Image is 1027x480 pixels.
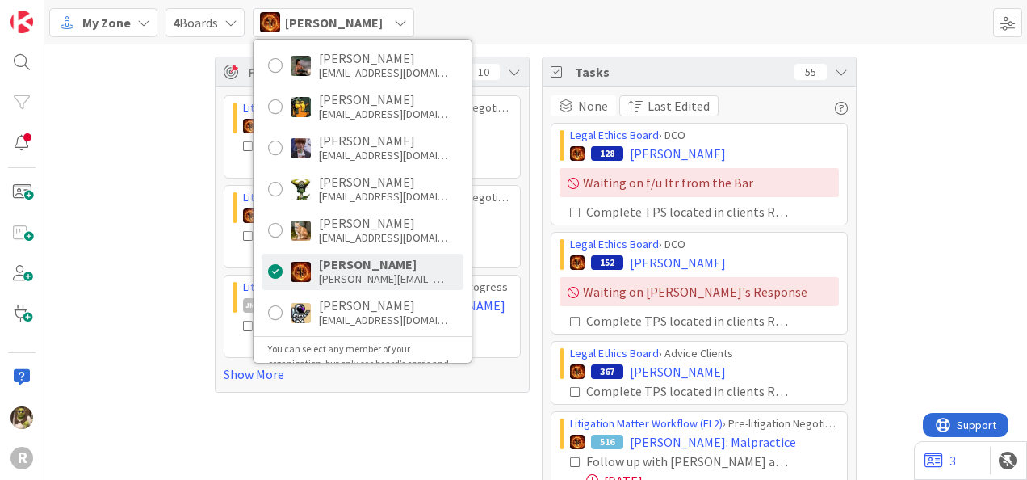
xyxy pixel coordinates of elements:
div: [EMAIL_ADDRESS][DOMAIN_NAME] [319,230,448,245]
div: 128 [591,146,623,161]
div: 10 [467,64,500,80]
div: 55 [794,64,827,80]
span: [PERSON_NAME] [630,253,726,272]
span: My Zone [82,13,131,32]
img: ML [291,138,311,158]
div: › Pre-litigation Negotiation [243,189,512,206]
a: Litigation Matter Workflow (FL2) [243,100,396,115]
a: Litigation Matter Workflow (FL2) [243,280,396,294]
div: [PERSON_NAME][EMAIL_ADDRESS][DOMAIN_NAME] [319,272,448,286]
span: None [578,96,608,116]
div: [PERSON_NAME] [319,175,448,189]
img: NC [291,179,311,200]
div: [EMAIL_ADDRESS][DOMAIN_NAME] [319,189,448,204]
div: [PERSON_NAME] [319,216,448,230]
div: Complete TPS located in clients RESEARCH & MEMO file. [586,202,790,221]
a: Legal Ethics Board [570,128,659,142]
span: [PERSON_NAME] [630,362,726,381]
span: [PERSON_NAME] [630,144,726,163]
img: DG [10,406,33,429]
img: TR [243,208,258,223]
div: 516 [591,435,623,449]
div: [PERSON_NAME] [319,92,448,107]
div: › DCO [570,236,839,253]
div: [PERSON_NAME] [319,51,448,65]
img: MR [291,97,311,117]
div: › DCO [570,127,839,144]
a: Litigation Matter Workflow (FL2) [570,416,723,431]
img: TM [291,303,311,323]
div: 152 [591,255,623,270]
span: Last Edited [648,96,710,116]
a: 3 [924,451,956,470]
span: Focus [248,62,455,82]
b: 4 [173,15,179,31]
button: Last Edited [619,95,719,116]
a: Show More [224,364,521,384]
div: [PERSON_NAME] [319,257,448,272]
img: Visit kanbanzone.com [10,11,33,33]
div: Waiting on f/u ltr from the Bar [560,168,839,197]
img: TR [570,364,585,379]
div: [EMAIL_ADDRESS][DOMAIN_NAME] [319,65,448,80]
img: TR [243,119,258,133]
span: [PERSON_NAME] [285,13,383,32]
span: [PERSON_NAME]: Malpractice [630,432,796,452]
div: [EMAIL_ADDRESS][DOMAIN_NAME] [319,313,448,327]
div: You can select any member of your organization, but only see board’s cards and tasks that you hav... [262,342,463,385]
div: JM [243,298,258,313]
span: Tasks [575,62,786,82]
div: [EMAIL_ADDRESS][DOMAIN_NAME] [319,107,448,121]
span: Support [34,2,73,22]
div: › Pre-litigation Negotiation [243,99,512,116]
img: TR [570,435,585,449]
img: SB [291,221,311,241]
a: Litigation Matter Workflow (FL2) [243,190,396,204]
a: Legal Ethics Board [570,237,659,251]
div: Waiting on [PERSON_NAME]'s Response [560,277,839,306]
div: [PERSON_NAME] [319,133,448,148]
img: MW [291,56,311,76]
div: R [10,447,33,469]
div: › Discovery In Progress [243,279,512,296]
div: [EMAIL_ADDRESS][DOMAIN_NAME] [319,148,448,162]
div: 367 [591,364,623,379]
img: TR [291,262,311,282]
div: Follow up with [PERSON_NAME] about the case status and whether a further tolling agreement would ... [586,452,790,471]
div: Complete TPS located in clients RESEARCH & MEMO file. [586,311,790,331]
img: TR [570,255,585,270]
div: [PERSON_NAME] [319,298,448,313]
img: TR [260,12,280,32]
div: Complete TPS located in clients RESEARCH & MEMO file. [586,381,790,401]
div: › Advice Clients [570,345,839,362]
span: Boards [173,13,218,32]
div: › Pre-litigation Negotiation [570,415,839,432]
a: Legal Ethics Board [570,346,659,360]
img: TR [570,146,585,161]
